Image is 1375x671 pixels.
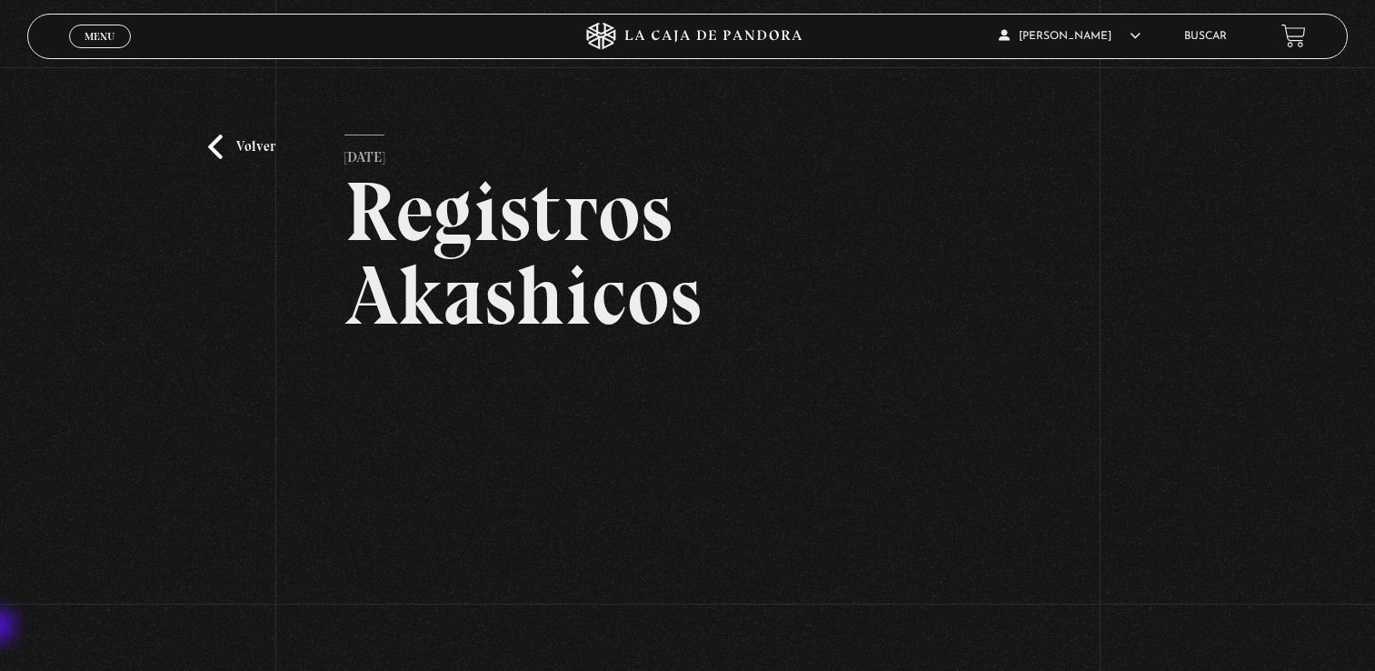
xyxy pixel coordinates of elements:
[1281,24,1306,48] a: View your shopping cart
[85,31,115,42] span: Menu
[208,135,275,159] a: Volver
[344,170,1031,337] h2: Registros Akashicos
[999,31,1141,42] span: [PERSON_NAME]
[78,46,121,59] span: Cerrar
[344,135,384,171] p: [DATE]
[1184,31,1227,42] a: Buscar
